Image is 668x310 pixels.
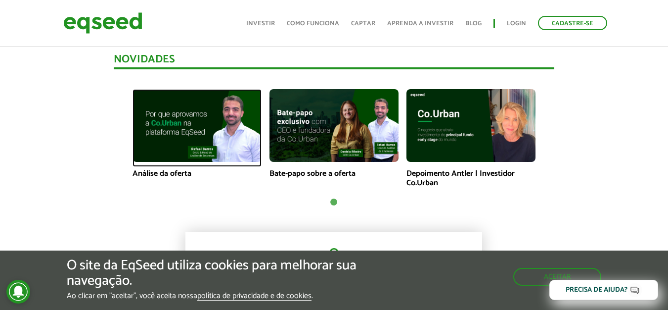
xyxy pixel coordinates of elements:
img: cadeado.svg [322,247,346,271]
p: Ao clicar em "aceitar", você aceita nossa . [67,291,387,301]
a: Blog [465,20,482,27]
img: maxresdefault.jpg [269,89,399,162]
a: Como funciona [287,20,339,27]
h5: O site da EqSeed utiliza cookies para melhorar sua navegação. [67,258,387,289]
img: EqSeed [63,10,142,36]
a: Aprenda a investir [387,20,453,27]
img: maxresdefault.jpg [406,89,535,162]
a: Investir [246,20,275,27]
a: Captar [351,20,375,27]
button: Aceitar [513,268,601,286]
a: Login [507,20,526,27]
a: política de privacidade e de cookies [197,292,312,301]
p: Análise da oferta [133,169,262,178]
p: Bate-papo sobre a oferta [269,169,399,178]
img: maxresdefault.jpg [133,89,262,162]
a: Cadastre-se [538,16,607,30]
button: 1 of 1 [329,198,339,207]
div: Novidades [114,54,554,69]
p: Depoimento Antler | Investidor Co.Urban [406,169,535,188]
